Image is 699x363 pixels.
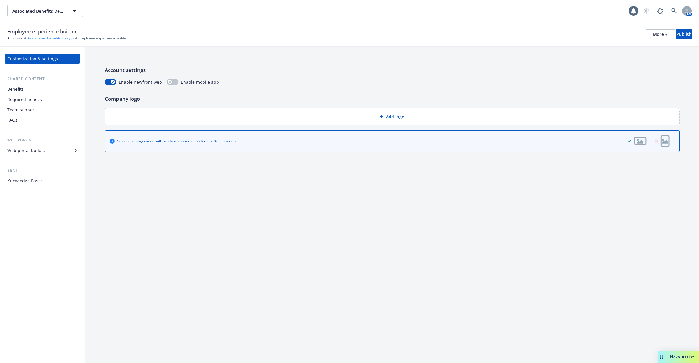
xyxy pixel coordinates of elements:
a: Team support [5,105,80,115]
a: Accounts [7,36,23,41]
div: Required notices [7,95,42,104]
span: Add logo [386,114,404,120]
button: Nova Assist [658,351,699,363]
div: Benefits [7,84,24,94]
button: Associated Benefits Design [7,5,83,17]
a: Associated Benefits Design [28,36,74,41]
a: Customization & settings [5,54,80,64]
div: Add logo [105,108,680,125]
span: Employee experience builder [7,28,77,36]
div: Knowledge Bases [7,176,43,186]
span: Enable newfront web [119,79,162,85]
span: Employee experience builder [79,36,128,41]
div: Drag to move [658,351,665,363]
div: Web portal builder [7,146,45,155]
button: Publish [676,29,692,39]
div: Select an image/video with landscape orientation for a better experience [117,138,240,144]
div: FAQs [7,115,18,125]
div: More [653,30,668,39]
span: Associated Benefits Design [12,8,65,14]
div: Benji [5,168,80,174]
span: Enable mobile app [181,79,219,85]
div: Team support [7,105,36,115]
div: Customization & settings [7,54,58,64]
div: Publish [676,30,692,39]
a: FAQs [5,115,80,125]
a: Start snowing [640,5,652,17]
a: Benefits [5,84,80,94]
p: Account settings [105,66,680,74]
a: Search [668,5,680,17]
button: More [646,29,675,39]
div: Shared content [5,76,80,82]
a: Report a Bug [654,5,666,17]
p: Company logo [105,95,680,103]
a: Required notices [5,95,80,104]
a: Knowledge Bases [5,176,80,186]
span: Nova Assist [670,354,694,359]
div: Web portal [5,137,80,143]
a: Web portal builder [5,146,80,155]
